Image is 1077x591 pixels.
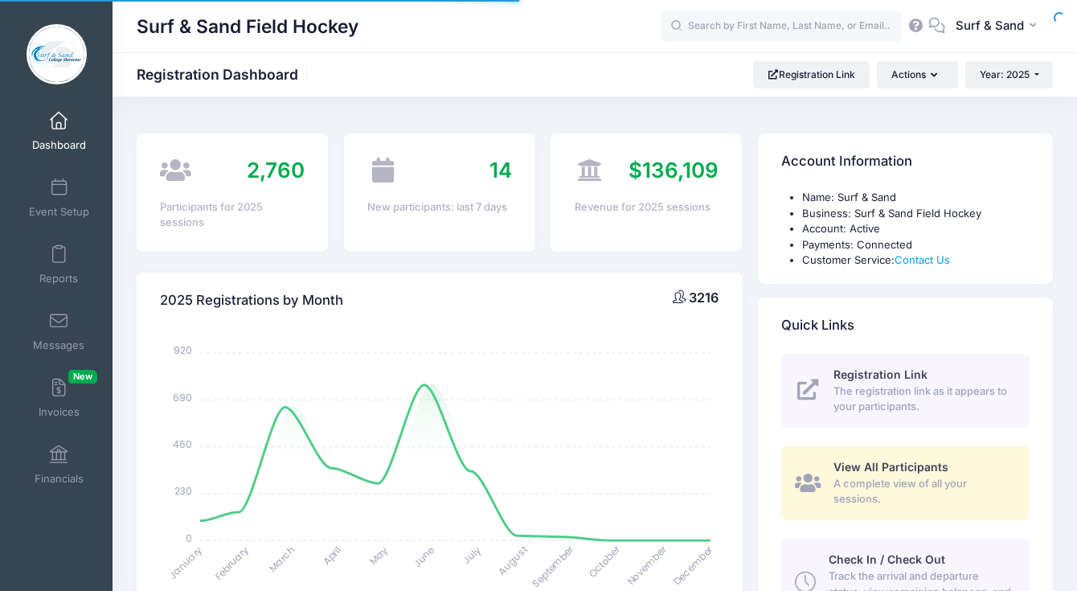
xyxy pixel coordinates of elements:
li: Payments: Connected [802,237,1030,253]
tspan: September [530,542,577,589]
span: Check In / Check Out [829,552,945,566]
tspan: May [367,543,391,567]
tspan: August [495,543,530,577]
span: New [68,370,97,384]
tspan: July [460,543,484,567]
span: 2,760 [247,158,305,183]
div: Participants for 2025 sessions [160,199,305,231]
a: Contact Us [895,253,950,266]
span: Event Setup [29,205,89,219]
span: Registration Link [833,367,928,381]
a: Event Setup [21,170,97,226]
li: Business: Surf & Sand Field Hockey [802,206,1030,222]
tspan: 230 [174,484,192,498]
a: Registration Link The registration link as it appears to your participants. [781,354,1030,428]
li: Account: Active [802,221,1030,237]
span: 3216 [689,289,719,306]
h4: 2025 Registrations by Month [160,277,343,323]
span: 14 [489,158,512,183]
span: Invoices [39,405,80,419]
tspan: March [266,543,298,575]
a: Messages [21,303,97,359]
a: View All Participants A complete view of all your sessions. [781,446,1030,520]
a: Dashboard [21,103,97,159]
tspan: October [586,542,624,580]
li: Name: Surf & Sand [802,190,1030,206]
h1: Registration Dashboard [137,66,312,83]
span: Reports [39,272,78,285]
tspan: 920 [174,343,192,357]
div: Revenue for 2025 sessions [575,199,719,215]
span: View All Participants [833,460,948,474]
tspan: June [411,543,437,569]
span: Dashboard [32,138,86,152]
input: Search by First Name, Last Name, or Email... [661,10,902,43]
h1: Surf & Sand Field Hockey [137,8,358,45]
tspan: December [671,542,717,588]
button: Surf & Sand [945,8,1053,45]
a: Reports [21,236,97,293]
span: Messages [33,339,84,352]
span: Financials [35,472,84,486]
span: A complete view of all your sessions. [833,476,1011,507]
span: Surf & Sand [956,17,1024,35]
tspan: November [624,542,670,588]
tspan: 690 [173,390,192,404]
li: Customer Service: [802,252,1030,269]
h4: Quick Links [781,302,854,348]
div: New participants: last 7 days [367,199,512,215]
a: Registration Link [753,61,870,88]
tspan: 460 [173,437,192,450]
tspan: 0 [186,531,192,544]
tspan: January [166,543,206,582]
button: Year: 2025 [965,61,1053,88]
tspan: April [320,543,344,567]
button: Actions [877,61,957,88]
img: Surf & Sand Field Hockey [27,24,87,84]
tspan: February [212,543,252,582]
span: Year: 2025 [980,68,1030,80]
span: $136,109 [629,158,719,183]
h4: Account Information [781,139,912,185]
a: Financials [21,437,97,493]
span: The registration link as it appears to your participants. [833,384,1011,415]
a: InvoicesNew [21,370,97,426]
